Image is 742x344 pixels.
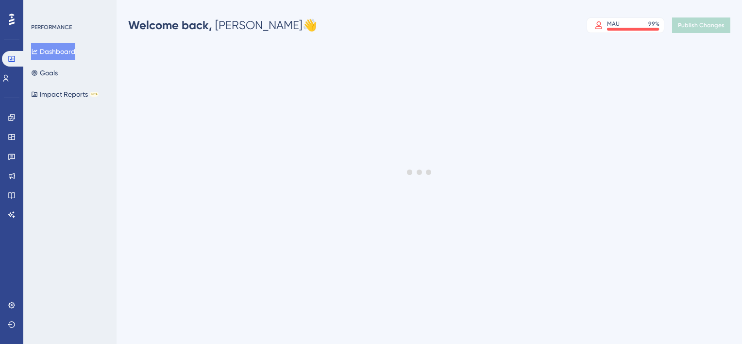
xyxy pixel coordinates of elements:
[31,23,72,31] div: PERFORMANCE
[678,21,725,29] span: Publish Changes
[128,18,212,32] span: Welcome back,
[128,17,317,33] div: [PERSON_NAME] 👋
[607,20,620,28] div: MAU
[31,64,58,82] button: Goals
[31,86,99,103] button: Impact ReportsBETA
[90,92,99,97] div: BETA
[672,17,730,33] button: Publish Changes
[648,20,659,28] div: 99 %
[31,43,75,60] button: Dashboard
